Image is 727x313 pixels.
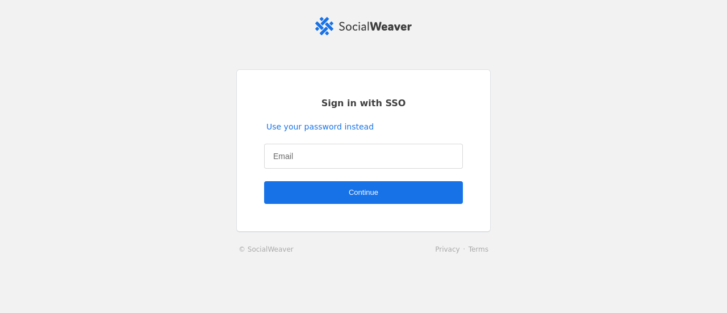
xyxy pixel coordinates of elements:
input: Email [273,149,454,163]
span: Sign in with SSO [321,97,406,110]
a: Terms [469,245,488,253]
a: Use your password instead [266,121,374,132]
a: Privacy [435,245,459,253]
mat-label: Email [273,149,293,163]
a: © SocialWeaver [239,244,294,255]
li: · [460,244,469,255]
button: Continue [264,181,463,204]
span: Continue [349,187,378,198]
